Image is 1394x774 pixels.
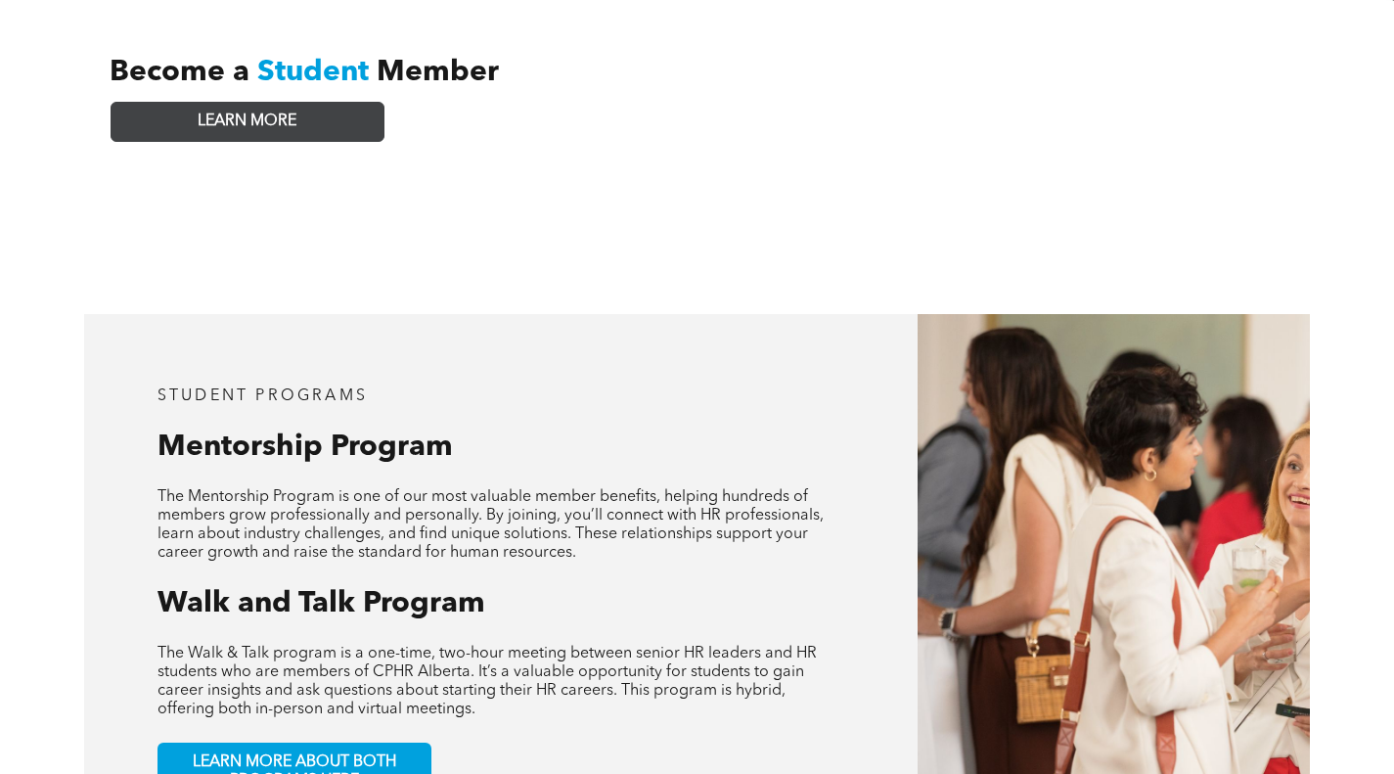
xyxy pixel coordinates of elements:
span: student programs [157,388,368,404]
span: The Mentorship Program is one of our most valuable member benefits, helping hundreds of members g... [157,489,824,561]
span: Become a [110,58,249,87]
h3: Mentorship Program [157,430,844,465]
span: Walk and Talk Program [157,589,485,618]
span: LEARN MORE [198,113,296,131]
span: Member [377,58,499,87]
span: Student [257,58,369,87]
span: The Walk & Talk program is a one-time, two-hour meeting between senior HR leaders and HR students... [157,646,817,717]
a: LEARN MORE [111,102,384,142]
